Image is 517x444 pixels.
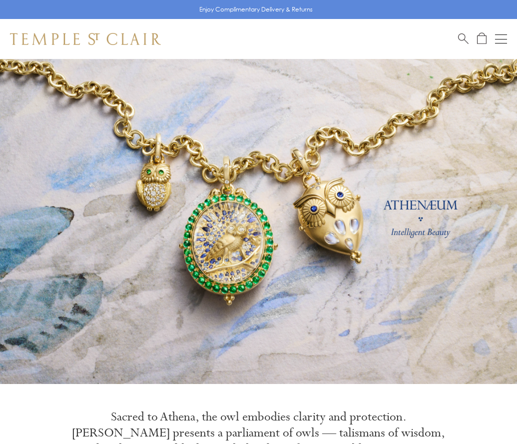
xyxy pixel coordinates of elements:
img: Temple St. Clair [10,33,161,45]
button: Open navigation [495,33,507,45]
a: Open Shopping Bag [477,32,487,45]
a: Search [458,32,469,45]
p: Enjoy Complimentary Delivery & Returns [199,4,313,14]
